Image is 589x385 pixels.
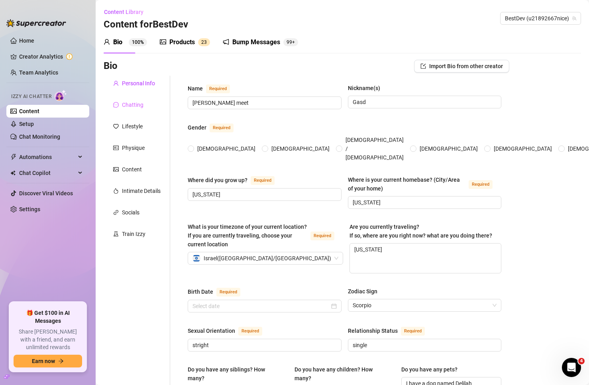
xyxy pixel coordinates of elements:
[310,232,334,240] span: Required
[104,18,188,31] h3: Content for BestDev
[348,326,398,335] div: Relationship Status
[19,69,58,76] a: Team Analytics
[113,210,119,215] span: link
[188,84,203,93] div: Name
[578,358,585,364] span: 4
[210,124,234,132] span: Required
[294,365,395,383] label: Do you have any children? How many?
[14,309,82,325] span: 🎁 Get $100 in AI Messages
[194,144,259,153] span: [DEMOGRAPHIC_DATA]
[572,16,577,21] span: team
[14,328,82,352] span: Share [PERSON_NAME] with a friend, and earn unlimited rewards
[192,341,335,350] input: Sexual Orientation
[10,154,17,160] span: thunderbolt
[414,60,509,73] button: Import Bio from other creator
[113,167,119,172] span: picture
[469,180,493,189] span: Required
[122,165,142,174] div: Content
[204,39,207,45] span: 3
[19,151,76,163] span: Automations
[223,39,229,45] span: notification
[505,12,576,24] span: BestDev (u21892667nice)
[401,365,463,374] label: Do you have any pets?
[251,176,275,185] span: Required
[206,84,230,93] span: Required
[122,230,145,238] div: Train Izzy
[104,39,110,45] span: user
[188,123,206,132] div: Gender
[294,365,389,383] div: Do you have any children? How many?
[188,326,271,336] label: Sexual Orientation
[353,198,495,207] input: Where is your current homebase? (City/Area of your home)
[19,50,83,63] a: Creator Analytics exclamation-circle
[58,358,64,364] span: arrow-right
[122,122,143,131] div: Lifestyle
[348,287,383,296] label: Zodiac Sign
[19,167,76,179] span: Chat Copilot
[192,302,330,310] input: Birth Date
[188,287,249,297] label: Birth Date
[122,100,143,109] div: Chatting
[19,190,73,196] a: Discover Viral Videos
[122,187,161,195] div: Intimate Details
[416,144,481,153] span: [DEMOGRAPHIC_DATA]
[342,136,407,162] span: [DEMOGRAPHIC_DATA] / [DEMOGRAPHIC_DATA]
[113,37,122,47] div: Bio
[188,123,242,132] label: Gender
[283,38,298,46] sup: 173
[113,231,119,237] span: experiment
[113,81,119,86] span: user
[353,341,495,350] input: Relationship Status
[113,188,119,194] span: fire
[104,9,143,15] span: Content Library
[188,84,239,93] label: Name
[348,84,386,92] label: Nickname(s)
[348,175,502,193] label: Where is your current homebase? (City/Area of your home)
[104,6,150,18] button: Content Library
[188,224,307,247] span: What is your timezone of your current location? If you are currently traveling, choose your curre...
[232,37,280,47] div: Bump Messages
[429,63,503,69] span: Import Bio from other creator
[19,37,34,44] a: Home
[19,108,39,114] a: Content
[10,170,16,176] img: Chat Copilot
[122,208,139,217] div: Socials
[268,144,333,153] span: [DEMOGRAPHIC_DATA]
[129,38,147,46] sup: 100%
[192,254,200,262] img: il
[401,365,457,374] div: Do you have any pets?
[11,93,51,100] span: Izzy AI Chatter
[19,134,60,140] a: Chat Monitoring
[491,144,555,153] span: [DEMOGRAPHIC_DATA]
[353,299,497,311] span: Scorpio
[348,326,434,336] label: Relationship Status
[113,102,119,108] span: message
[401,327,425,336] span: Required
[14,355,82,367] button: Earn nowarrow-right
[192,190,335,199] input: Where did you grow up?
[122,143,145,152] div: Physique
[104,60,118,73] h3: Bio
[188,175,283,185] label: Where did you grow up?
[192,98,335,107] input: Name
[188,365,283,383] div: Do you have any siblings? How many?
[122,79,155,88] div: Personal Info
[188,287,213,296] div: Birth Date
[188,365,288,383] label: Do you have any siblings? How many?
[169,37,195,47] div: Products
[353,98,495,106] input: Nickname(s)
[4,374,10,379] span: build
[349,224,492,239] span: Are you currently traveling? If so, where are you right now? what are you doing there?
[188,326,235,335] div: Sexual Orientation
[204,252,331,264] span: Israel ( [GEOGRAPHIC_DATA]/[GEOGRAPHIC_DATA] )
[216,288,240,297] span: Required
[113,145,119,151] span: idcard
[420,63,426,69] span: import
[160,39,166,45] span: picture
[348,175,466,193] div: Where is your current homebase? (City/Area of your home)
[350,244,501,273] textarea: [US_STATE]
[32,358,55,364] span: Earn now
[562,358,581,377] iframe: Intercom live chat
[19,121,34,127] a: Setup
[348,84,380,92] div: Nickname(s)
